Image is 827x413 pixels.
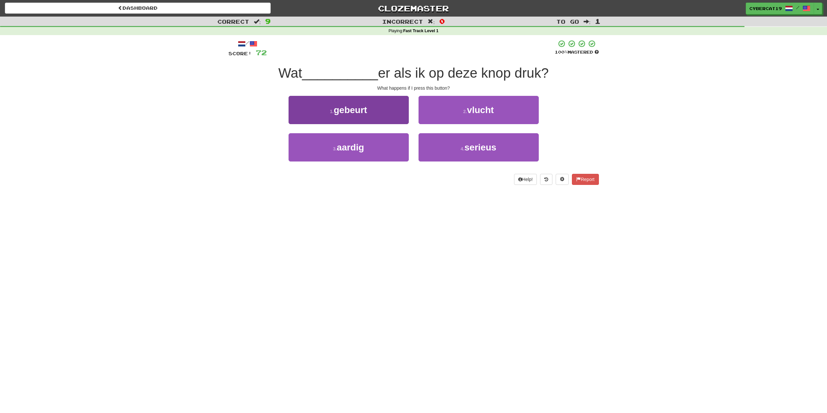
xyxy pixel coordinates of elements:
span: aardig [337,142,364,152]
span: : [254,19,261,24]
div: / [228,40,267,48]
a: Clozemaster [280,3,546,14]
div: What happens if I press this button? [228,85,599,91]
div: Mastered [555,49,599,55]
small: 1 . [330,109,334,114]
span: 100 % [555,49,568,55]
span: : [428,19,435,24]
button: 1.gebeurt [289,96,409,124]
span: / [796,5,799,10]
strong: Fast Track Level 1 [403,29,439,33]
span: To go [556,18,579,25]
span: gebeurt [334,105,367,115]
a: cybercat19 / [746,3,814,14]
button: 2.vlucht [419,96,539,124]
span: Correct [217,18,249,25]
span: serieus [464,142,496,152]
span: 1 [595,17,601,25]
button: Report [572,174,599,185]
span: vlucht [467,105,494,115]
span: Incorrect [382,18,423,25]
span: : [584,19,591,24]
span: cybercat19 [749,6,782,11]
span: 0 [439,17,445,25]
small: 3 . [333,146,337,151]
button: 3.aardig [289,133,409,161]
span: 72 [256,48,267,57]
small: 2 . [463,109,467,114]
button: 4.serieus [419,133,539,161]
span: er als ik op deze knop druk? [378,65,549,81]
span: Score: [228,51,252,56]
span: 9 [265,17,271,25]
button: Round history (alt+y) [540,174,552,185]
button: Help! [514,174,537,185]
span: __________ [302,65,378,81]
span: Wat [278,65,302,81]
small: 4 . [461,146,465,151]
a: Dashboard [5,3,271,14]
